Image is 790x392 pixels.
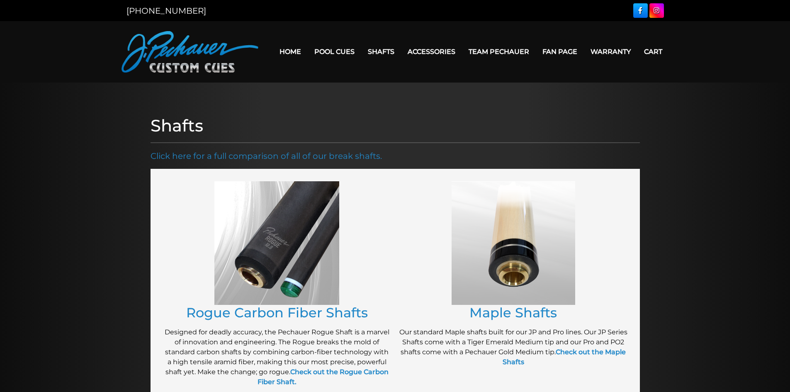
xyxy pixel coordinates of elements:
[503,348,626,366] a: Check out the Maple Shafts
[258,368,389,386] a: Check out the Rogue Carbon Fiber Shaft.
[469,304,557,321] a: Maple Shafts
[361,41,401,62] a: Shafts
[462,41,536,62] a: Team Pechauer
[163,327,391,387] p: Designed for deadly accuracy, the Pechauer Rogue Shaft is a marvel of innovation and engineering....
[399,327,627,367] p: Our standard Maple shafts built for our JP and Pro lines. Our JP Series Shafts come with a Tiger ...
[308,41,361,62] a: Pool Cues
[151,151,382,161] a: Click here for a full comparison of all of our break shafts.
[186,304,368,321] a: Rogue Carbon Fiber Shafts
[273,41,308,62] a: Home
[122,31,258,73] img: Pechauer Custom Cues
[151,116,640,136] h1: Shafts
[536,41,584,62] a: Fan Page
[637,41,669,62] a: Cart
[401,41,462,62] a: Accessories
[126,6,206,16] a: [PHONE_NUMBER]
[584,41,637,62] a: Warranty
